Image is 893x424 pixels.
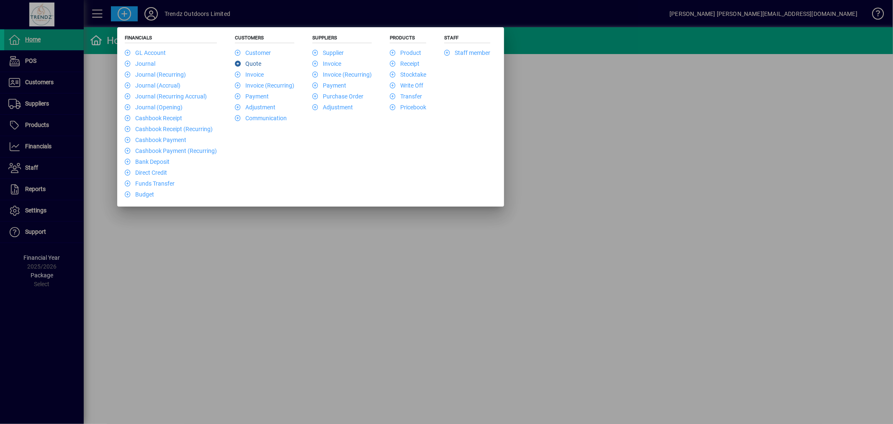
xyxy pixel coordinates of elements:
[235,35,294,43] h5: Customers
[312,35,372,43] h5: Suppliers
[125,126,213,132] a: Cashbook Receipt (Recurring)
[390,71,426,78] a: Stocktake
[390,104,426,111] a: Pricebook
[125,115,182,122] a: Cashbook Receipt
[125,35,217,43] h5: Financials
[235,115,287,122] a: Communication
[390,60,419,67] a: Receipt
[125,191,154,198] a: Budget
[125,147,217,154] a: Cashbook Payment (Recurring)
[125,137,186,143] a: Cashbook Payment
[390,49,421,56] a: Product
[235,49,271,56] a: Customer
[125,49,166,56] a: GL Account
[312,60,341,67] a: Invoice
[125,180,175,187] a: Funds Transfer
[235,60,261,67] a: Quote
[312,71,372,78] a: Invoice (Recurring)
[390,93,422,100] a: Transfer
[312,82,346,89] a: Payment
[125,93,207,100] a: Journal (Recurring Accrual)
[444,49,490,56] a: Staff member
[390,35,426,43] h5: Products
[235,93,269,100] a: Payment
[444,35,490,43] h5: Staff
[235,104,275,111] a: Adjustment
[235,82,294,89] a: Invoice (Recurring)
[312,104,353,111] a: Adjustment
[312,93,363,100] a: Purchase Order
[125,82,180,89] a: Journal (Accrual)
[125,169,167,176] a: Direct Credit
[125,158,170,165] a: Bank Deposit
[125,60,155,67] a: Journal
[235,71,264,78] a: Invoice
[125,71,186,78] a: Journal (Recurring)
[312,49,344,56] a: Supplier
[390,82,423,89] a: Write Off
[125,104,183,111] a: Journal (Opening)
